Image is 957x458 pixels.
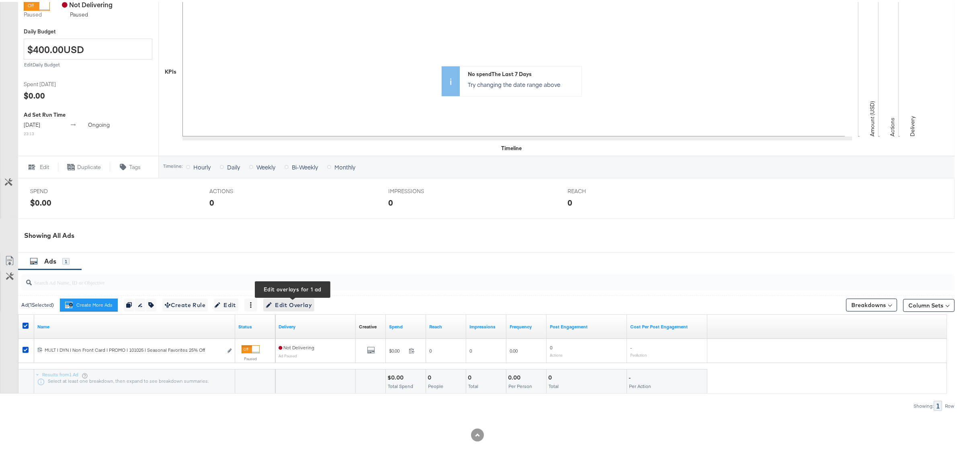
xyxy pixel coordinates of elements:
span: Total Spend [388,381,413,387]
a: Shows the creative associated with your ad. [359,322,377,328]
label: Paused [24,9,50,17]
a: The number of times your ad was served. On mobile apps an ad is counted as served the first time ... [469,322,503,328]
div: Ad ( 1 Selected) [21,299,54,307]
div: Showing All Ads [24,229,955,238]
div: 0 [568,195,572,206]
label: Daily Budget [24,26,152,33]
sub: Ad Paused [279,351,297,356]
button: Create Rule [162,297,208,309]
span: Ads [44,255,56,263]
span: Hourly [193,161,211,169]
span: People [428,381,443,387]
a: The number of people your ad was served to. [429,322,463,328]
div: 0 [468,372,474,380]
span: ongoing [88,119,110,126]
div: 0 [388,195,393,206]
span: ACTIONS [209,186,270,193]
div: Timeline: [163,161,183,167]
span: Not Delivering [279,342,314,349]
a: The total amount spent to date. [389,322,423,328]
button: Edit [214,297,238,309]
div: 1 [62,256,70,263]
div: $0.00 [30,195,51,206]
a: The average cost per action related to your Page's posts as a result of your ad. [630,322,704,328]
a: Ad Name. [37,322,232,328]
span: 0 [550,342,552,349]
div: MULT | DYN | Non Front Card | PROMO | 101025 | Seasonal Favorites 25% Off [45,345,223,351]
span: [DATE] [24,119,40,126]
sub: Paused [70,9,88,16]
div: Ad Set Run Time [24,109,152,117]
span: Duplicate [77,161,101,169]
button: Duplicate [58,160,110,170]
button: Column Sets [903,297,955,310]
span: Per Person [508,381,532,387]
span: SPEND [30,186,90,193]
span: Per Action [629,381,651,387]
div: $0.00 [24,88,45,99]
div: 0 [428,372,434,380]
span: 0 [469,346,472,352]
span: IMPRESSIONS [388,186,449,193]
sub: 23:13 [24,129,34,134]
span: Total [468,381,478,387]
input: Search Ad Name, ID or Objective [32,269,867,285]
sub: Actions [550,351,563,355]
button: Breakdowns [846,297,897,309]
button: Edit OverlayEdit overlays for 1 ad [263,297,314,309]
div: - [629,372,633,380]
span: Monthly [334,161,355,169]
span: Total [549,381,559,387]
span: Bi-Weekly [292,161,318,169]
div: 0 [548,372,554,380]
div: 0 [209,195,214,206]
button: Create More Ads [60,297,118,309]
span: Edit Overlay [266,298,312,308]
span: REACH [568,186,628,193]
sub: Per Action [630,351,647,355]
span: Spent [DATE] [24,78,84,86]
span: Edit [40,161,49,169]
button: Edit [18,160,58,170]
span: Weekly [256,161,275,169]
p: Try changing the date range above [468,78,578,87]
div: Row [945,401,955,407]
a: Shows the current state of your Ad. [238,322,272,328]
span: Create Rule [165,298,205,308]
a: Reflects the ability of your Ad to achieve delivery. [279,322,352,328]
span: Tags [129,161,141,169]
span: $0.00 [389,346,406,352]
div: 1 [934,399,942,409]
div: Creative [359,322,377,328]
div: No spend The Last 7 Days [468,68,578,76]
label: Paused [242,354,260,359]
span: - [630,342,632,349]
span: 0 [429,346,432,352]
a: The average number of times your ad was served to each person. [510,322,543,328]
span: 0.00 [510,346,518,352]
span: Edit [216,298,236,308]
a: The number of actions related to your Page's posts as a result of your ad. [550,322,624,328]
div: $0.00 [387,372,406,380]
div: Showing: [913,401,934,407]
span: Daily [227,161,240,169]
div: 0.00 [508,372,523,380]
div: Edit Daily Budget [24,60,152,66]
button: Tags [110,160,150,170]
